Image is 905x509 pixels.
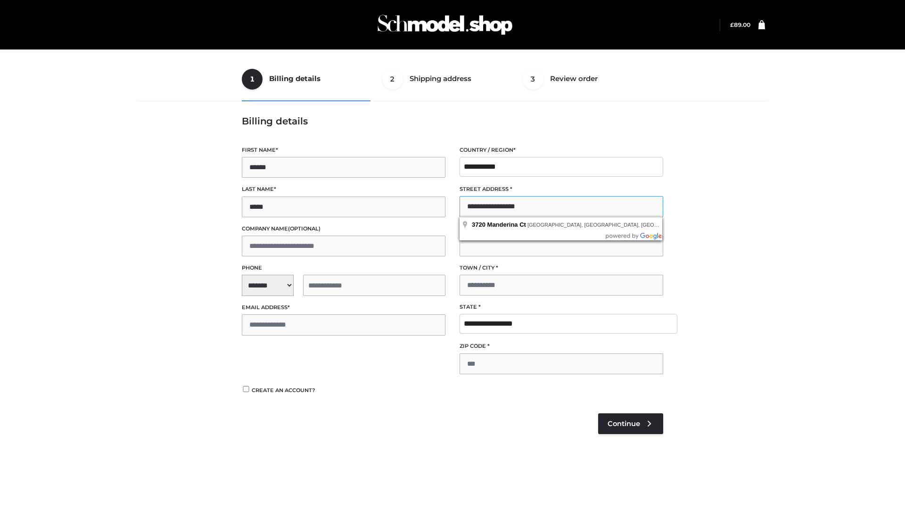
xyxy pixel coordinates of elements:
[460,303,663,312] label: State
[460,185,663,194] label: Street address
[598,413,663,434] a: Continue
[242,224,445,233] label: Company name
[242,115,663,127] h3: Billing details
[487,221,526,228] span: Manderina Ct
[242,146,445,155] label: First name
[608,419,640,428] span: Continue
[288,225,321,232] span: (optional)
[374,6,516,43] img: Schmodel Admin 964
[242,303,445,312] label: Email address
[460,342,663,351] label: ZIP Code
[730,21,750,28] a: £89.00
[242,386,250,392] input: Create an account?
[242,263,445,272] label: Phone
[242,185,445,194] label: Last name
[460,263,663,272] label: Town / City
[730,21,734,28] span: £
[730,21,750,28] bdi: 89.00
[527,222,695,228] span: [GEOGRAPHIC_DATA], [GEOGRAPHIC_DATA], [GEOGRAPHIC_DATA]
[472,221,485,228] span: 3720
[460,146,663,155] label: Country / Region
[252,387,315,394] span: Create an account?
